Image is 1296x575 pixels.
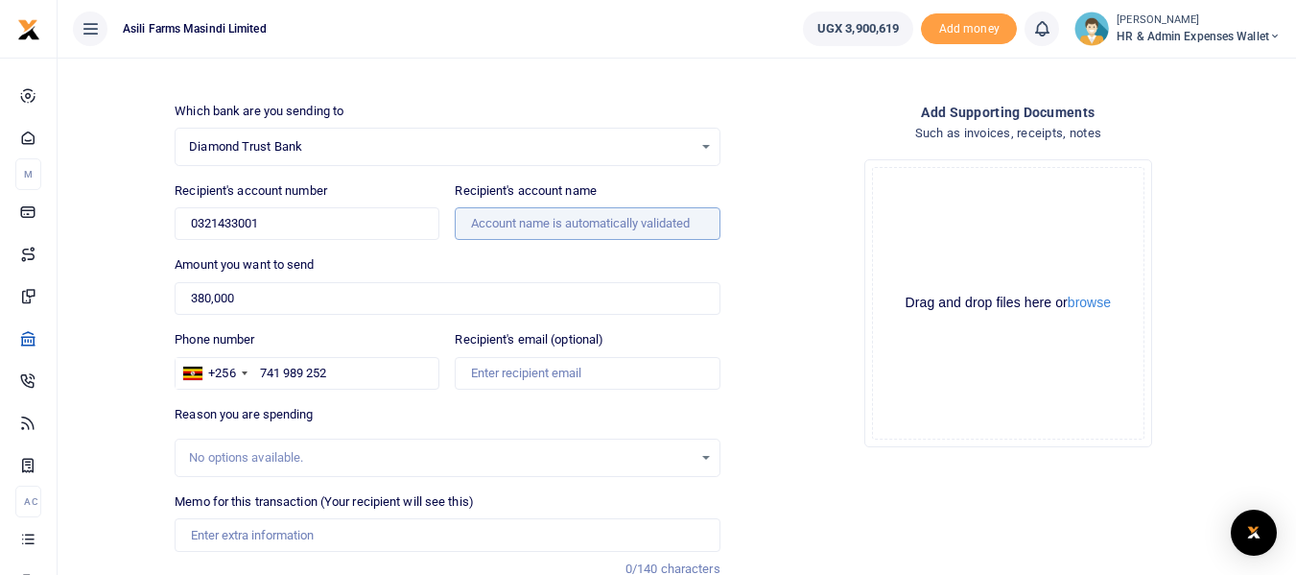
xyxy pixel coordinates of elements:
li: Wallet ballance [795,12,921,46]
label: Recipient's email (optional) [455,330,603,349]
input: Enter account number [175,207,439,240]
img: profile-user [1074,12,1109,46]
span: Add money [921,13,1017,45]
input: Enter extra information [175,518,719,551]
h4: Such as invoices, receipts, notes [736,123,1281,144]
input: Enter recipient email [455,357,719,390]
input: UGX [175,282,719,315]
a: logo-small logo-large logo-large [17,21,40,36]
a: UGX 3,900,619 [803,12,913,46]
small: [PERSON_NAME] [1117,12,1281,29]
li: Toup your wallet [921,13,1017,45]
li: M [15,158,41,190]
label: Phone number [175,330,254,349]
label: Reason you are spending [175,405,313,424]
li: Ac [15,486,41,517]
div: Open Intercom Messenger [1231,510,1277,556]
input: Account name is automatically validated [455,207,719,240]
div: +256 [208,364,235,383]
div: Drag and drop files here or [873,294,1143,312]
div: File Uploader [864,159,1152,447]
div: Uganda: +256 [176,358,252,389]
label: Recipient's account name [455,181,596,201]
label: Which bank are you sending to [175,102,343,121]
label: Amount you want to send [175,255,314,275]
span: HR & Admin Expenses Wallet [1117,28,1281,45]
input: Enter phone number [175,357,439,390]
a: profile-user [PERSON_NAME] HR & Admin Expenses Wallet [1074,12,1281,46]
img: logo-small [17,18,40,41]
a: Add money [921,20,1017,35]
label: Memo for this transaction (Your recipient will see this) [175,492,474,512]
h4: Add supporting Documents [736,102,1281,123]
button: browse [1068,296,1111,309]
span: UGX 3,900,619 [817,19,899,38]
span: Diamond Trust Bank [189,137,692,156]
label: Recipient's account number [175,181,327,201]
span: Asili Farms Masindi Limited [115,20,274,37]
div: No options available. [189,448,692,467]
